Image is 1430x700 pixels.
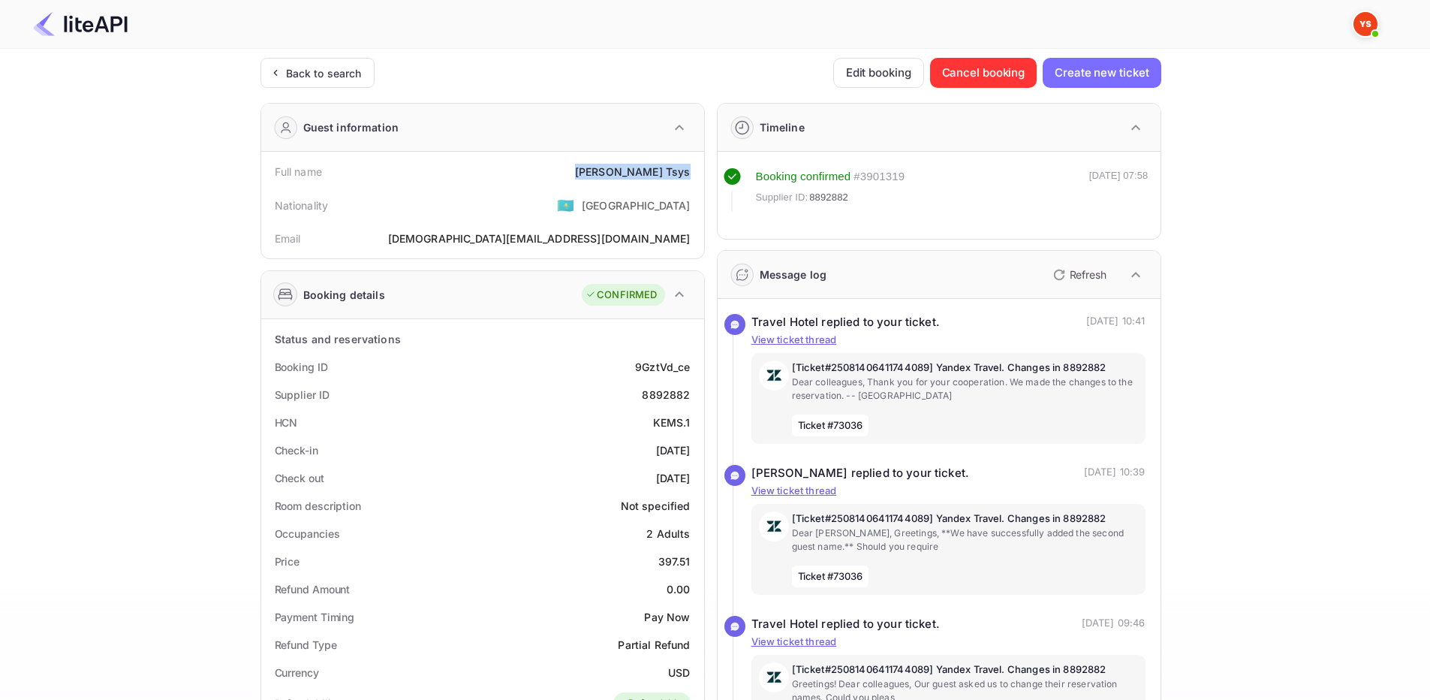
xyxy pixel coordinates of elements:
div: CONFIRMED [586,288,657,303]
div: 0.00 [667,581,691,597]
div: Travel Hotel replied to your ticket. [751,314,940,331]
div: Price [275,554,300,569]
div: # 3901319 [853,168,905,186]
div: 9GztVd_ce [635,359,690,375]
div: Booking ID [275,359,328,375]
div: Check out [275,470,324,486]
p: [Ticket#25081406411744089] Yandex Travel. Changes in 8892882 [792,662,1138,677]
div: 2 Adults [646,526,690,542]
p: [DATE] 10:39 [1084,465,1146,482]
div: [PERSON_NAME] Tsys [575,164,691,180]
div: KEMS.1 [653,415,691,430]
div: Partial Refund [618,637,690,653]
button: Cancel booking [930,58,1037,88]
p: View ticket thread [751,484,1146,499]
div: Back to search [286,65,362,81]
div: Room description [275,498,361,514]
div: Refund Amount [275,581,351,597]
span: Ticket #73036 [792,566,869,588]
span: Supplier ID: [756,190,808,205]
div: [DATE] 07:58 [1089,168,1149,212]
div: [DATE] [656,470,691,486]
div: Email [275,231,301,246]
span: United States [557,192,574,219]
span: Ticket #73036 [792,415,869,437]
button: Edit booking [833,58,924,88]
div: Booking details [303,287,385,303]
p: [DATE] 09:46 [1082,616,1146,633]
div: Check-in [275,442,318,458]
p: Dear [PERSON_NAME], Greetings, **We have successfully added the second guest name.** Should you r... [792,527,1138,554]
img: AwvSTEc2VUhQAAAAAElFTkSuQmCC [759,662,789,692]
div: [PERSON_NAME] replied to your ticket. [751,465,970,482]
div: Nationality [275,198,329,213]
img: Yandex Support [1353,12,1377,36]
div: Full name [275,164,322,180]
div: Currency [275,665,319,680]
div: Status and reservations [275,331,401,347]
div: 397.51 [658,554,691,569]
p: [Ticket#25081406411744089] Yandex Travel. Changes in 8892882 [792,511,1138,527]
p: Refresh [1070,267,1106,282]
p: [DATE] 10:41 [1086,314,1146,331]
p: [Ticket#25081406411744089] Yandex Travel. Changes in 8892882 [792,361,1138,376]
button: Create new ticket [1043,58,1161,88]
img: LiteAPI Logo [33,12,128,36]
p: View ticket thread [751,333,1146,348]
div: 8892882 [642,387,690,403]
div: Timeline [760,119,805,135]
p: Dear colleagues, Thank you for your cooperation. We made the changes to the reservation. -- [GEOG... [792,376,1138,403]
img: AwvSTEc2VUhQAAAAAElFTkSuQmCC [759,511,789,542]
div: HCN [275,415,298,430]
div: Booking confirmed [756,168,851,186]
div: Not specified [621,498,691,514]
p: View ticket thread [751,635,1146,650]
div: Supplier ID [275,387,330,403]
img: AwvSTEc2VUhQAAAAAElFTkSuQmCC [759,361,789,391]
button: Refresh [1044,263,1112,287]
div: [DATE] [656,442,691,458]
span: 8892882 [809,190,848,205]
div: [DEMOGRAPHIC_DATA][EMAIL_ADDRESS][DOMAIN_NAME] [388,231,691,246]
div: USD [668,665,690,680]
div: Guest information [303,119,399,135]
div: Refund Type [275,637,337,653]
div: Payment Timing [275,609,355,625]
div: Travel Hotel replied to your ticket. [751,616,940,633]
div: Occupancies [275,526,340,542]
div: Pay Now [644,609,690,625]
div: Message log [760,267,827,282]
div: [GEOGRAPHIC_DATA] [582,198,691,213]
